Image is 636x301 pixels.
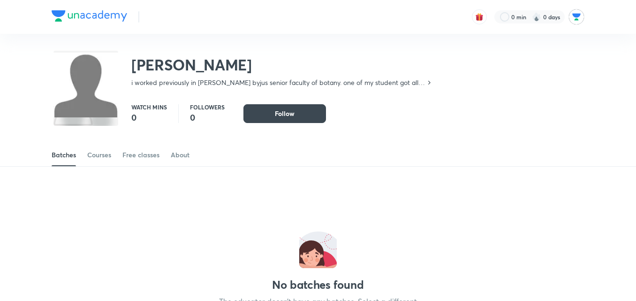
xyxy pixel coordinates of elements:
div: Batches [52,150,76,160]
div: Courses [87,150,111,160]
img: Company Logo [52,10,127,22]
p: Watch mins [131,104,167,110]
a: Courses [87,144,111,166]
div: About [171,150,189,160]
a: Free classes [122,144,159,166]
h3: No batches found [212,277,424,292]
a: Company Logo [52,10,127,24]
button: Follow [243,104,326,123]
a: About [171,144,189,166]
img: Rajan Naman [568,9,584,25]
p: Followers [190,104,225,110]
div: Free classes [122,150,159,160]
img: streak [532,12,541,22]
img: avatar [475,13,484,21]
a: Batches [52,144,76,166]
button: avatar [472,9,487,24]
p: 0 [190,112,225,123]
p: i worked previously in [PERSON_NAME] byjus senior faculty of botany. one of my student got all in... [131,78,425,87]
span: Follow [275,109,295,118]
h2: [PERSON_NAME] [131,55,433,74]
p: 0 [131,112,167,123]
